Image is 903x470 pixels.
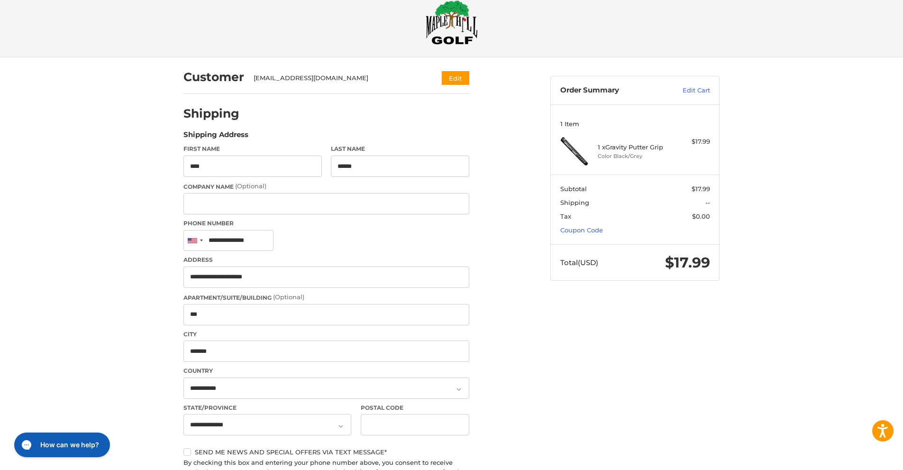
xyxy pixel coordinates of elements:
iframe: Google Customer Reviews [825,444,903,470]
a: Edit Cart [662,86,710,95]
label: Phone Number [183,219,469,228]
h4: 1 x Gravity Putter Grip [598,143,670,151]
span: -- [705,199,710,206]
div: United States: +1 [184,230,206,251]
div: $17.99 [673,137,710,147]
label: State/Province [183,404,351,412]
span: Total (USD) [560,258,598,267]
span: $0.00 [692,212,710,220]
h2: Shipping [183,106,239,121]
span: Tax [560,212,571,220]
h3: 1 Item [560,120,710,128]
legend: Shipping Address [183,129,248,145]
h2: Customer [183,70,244,84]
small: (Optional) [235,182,266,190]
span: $17.99 [692,185,710,193]
div: [EMAIL_ADDRESS][DOMAIN_NAME] [254,74,424,83]
iframe: Gorgias live chat messenger [9,429,113,461]
small: (Optional) [273,293,304,301]
label: First Name [183,145,322,153]
label: City [183,330,469,339]
span: $17.99 [665,254,710,271]
a: Coupon Code [560,226,603,234]
label: Company Name [183,182,469,191]
span: Subtotal [560,185,587,193]
span: Shipping [560,199,589,206]
li: Color Black/Grey [598,152,670,160]
h3: Order Summary [560,86,662,95]
label: Apartment/Suite/Building [183,293,469,302]
label: Country [183,367,469,375]
label: Last Name [331,145,469,153]
button: Edit [442,71,469,85]
label: Address [183,256,469,264]
label: Send me news and special offers via text message* [183,448,469,456]
label: Postal Code [361,404,470,412]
